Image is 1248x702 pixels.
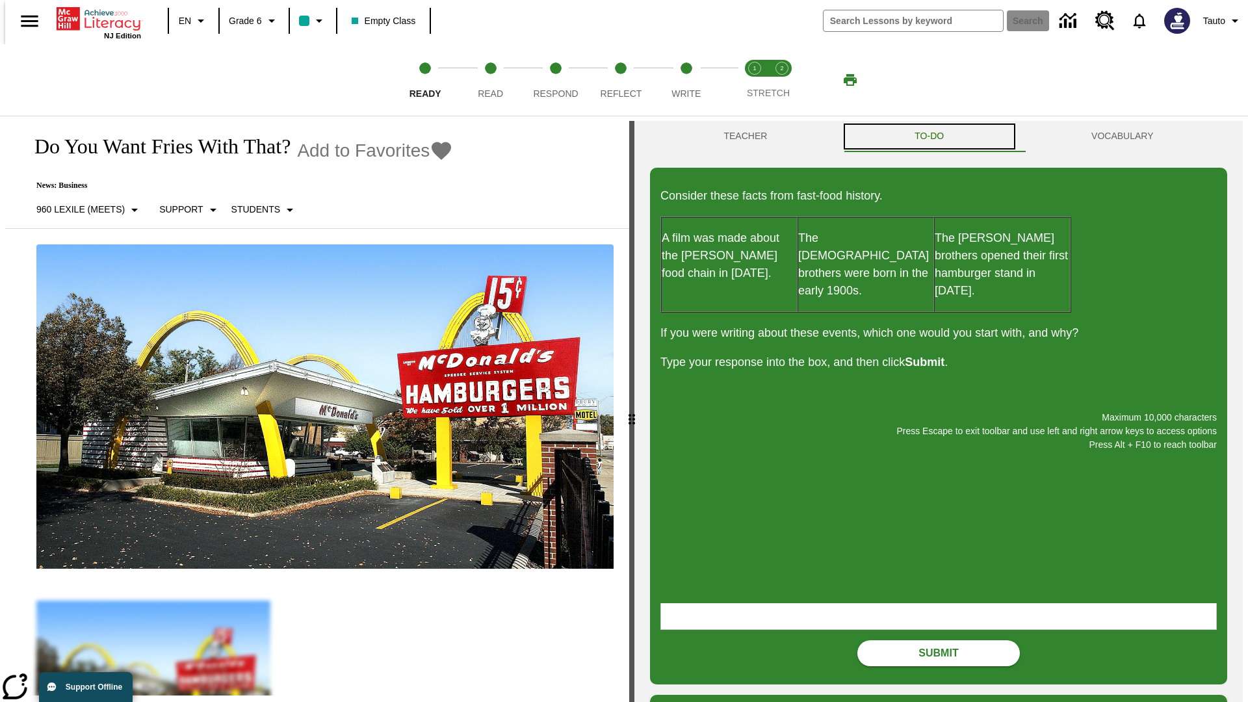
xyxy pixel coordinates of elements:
[297,139,453,162] button: Add to Favorites - Do You Want Fries With That?
[231,203,280,216] p: Students
[1052,3,1087,39] a: Data Center
[297,140,430,161] span: Add to Favorites
[1018,121,1227,152] button: VOCABULARY
[753,65,756,71] text: 1
[1164,8,1190,34] img: Avatar
[387,44,463,116] button: Ready step 1 of 5
[5,10,190,22] body: Maximum 10,000 characters Press Escape to exit toolbar and use left and right arrow keys to acces...
[31,198,148,222] button: Select Lexile, 960 Lexile (Meets)
[736,44,773,116] button: Stretch Read step 1 of 2
[583,44,658,116] button: Reflect step 4 of 5
[39,672,133,702] button: Support Offline
[798,229,933,300] p: The [DEMOGRAPHIC_DATA] brothers were born in the early 1900s.
[1198,9,1248,32] button: Profile/Settings
[829,68,871,92] button: Print
[36,244,614,569] img: One of the first McDonald's stores, with the iconic red sign and golden arches.
[104,32,141,40] span: NJ Edition
[57,5,141,40] div: Home
[824,10,1003,31] input: search field
[21,135,291,159] h1: Do You Want Fries With That?
[21,181,453,190] p: News: Business
[660,438,1217,452] p: Press Alt + F10 to reach toolbar
[159,203,203,216] p: Support
[226,198,303,222] button: Select Student
[662,229,797,282] p: A film was made about the [PERSON_NAME] food chain in [DATE].
[173,9,214,32] button: Language: EN, Select a language
[409,88,441,99] span: Ready
[518,44,593,116] button: Respond step 3 of 5
[660,411,1217,424] p: Maximum 10,000 characters
[671,88,701,99] span: Write
[841,121,1018,152] button: TO-DO
[660,354,1217,371] p: Type your response into the box, and then click .
[5,121,629,695] div: reading
[747,88,790,98] span: STRETCH
[10,2,49,40] button: Open side menu
[660,324,1217,342] p: If you were writing about these events, which one would you start with, and why?
[634,121,1243,702] div: activity
[763,44,801,116] button: Stretch Respond step 2 of 2
[780,65,783,71] text: 2
[1087,3,1123,38] a: Resource Center, Will open in new tab
[66,682,122,692] span: Support Offline
[1123,4,1156,38] a: Notifications
[857,640,1020,666] button: Submit
[660,424,1217,438] p: Press Escape to exit toolbar and use left and right arrow keys to access options
[649,44,724,116] button: Write step 5 of 5
[1156,4,1198,38] button: Select a new avatar
[629,121,634,702] div: Press Enter or Spacebar and then press right and left arrow keys to move the slider
[179,14,191,28] span: EN
[650,121,1227,152] div: Instructional Panel Tabs
[478,88,503,99] span: Read
[660,187,1217,205] p: Consider these facts from fast-food history.
[154,198,226,222] button: Scaffolds, Support
[224,9,285,32] button: Grade: Grade 6, Select a grade
[935,229,1070,300] p: The [PERSON_NAME] brothers opened their first hamburger stand in [DATE].
[229,14,262,28] span: Grade 6
[452,44,528,116] button: Read step 2 of 5
[352,14,416,28] span: Empty Class
[650,121,841,152] button: Teacher
[36,203,125,216] p: 960 Lexile (Meets)
[1203,14,1225,28] span: Tauto
[905,356,944,369] strong: Submit
[533,88,578,99] span: Respond
[601,88,642,99] span: Reflect
[294,9,332,32] button: Class color is teal. Change class color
